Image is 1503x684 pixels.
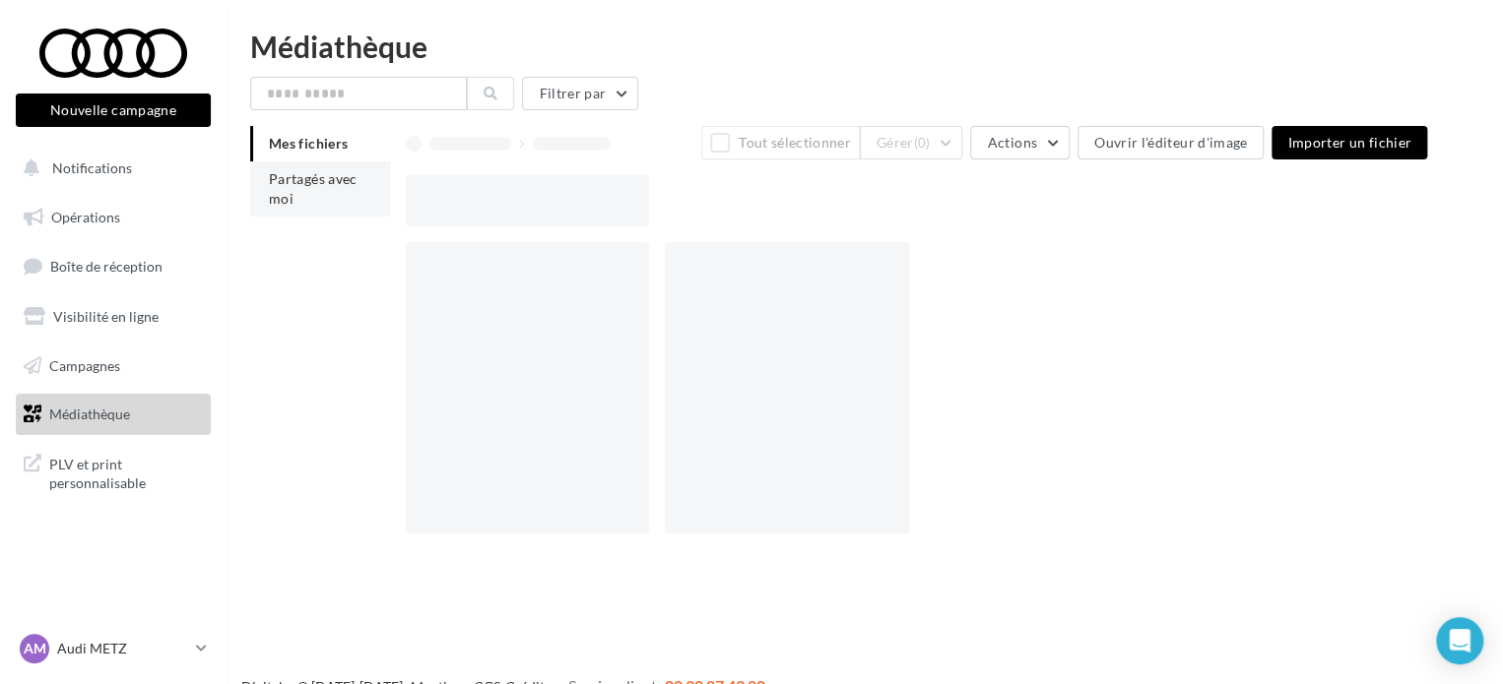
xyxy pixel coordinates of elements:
[12,148,207,189] button: Notifications
[16,630,211,667] a: AM Audi METZ
[914,135,931,151] span: (0)
[12,245,215,287] a: Boîte de réception
[53,308,159,325] span: Visibilité en ligne
[12,345,215,387] a: Campagnes
[250,31,1479,61] div: Médiathèque
[1078,126,1264,159] button: Ouvrir l'éditeur d'image
[860,126,963,159] button: Gérer(0)
[52,159,132,176] span: Notifications
[522,77,638,110] button: Filtrer par
[49,405,130,422] span: Médiathèque
[269,170,358,207] span: Partagés avec moi
[12,296,215,338] a: Visibilité en ligne
[51,209,120,225] span: Opérations
[970,126,1069,159] button: Actions
[57,639,188,658] p: Audi METZ
[12,443,215,501] a: PLV et print personnalisable
[49,356,120,373] span: Campagnes
[50,258,163,275] span: Boîte de réception
[1436,617,1483,664] div: Open Intercom Messenger
[24,639,46,658] span: AM
[701,126,859,159] button: Tout sélectionner
[269,135,348,152] span: Mes fichiers
[987,134,1036,151] span: Actions
[12,197,215,238] a: Opérations
[16,93,211,127] button: Nouvelle campagne
[1287,134,1411,151] span: Importer un fichier
[12,394,215,435] a: Médiathèque
[1272,126,1427,159] button: Importer un fichier
[49,451,203,493] span: PLV et print personnalisable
